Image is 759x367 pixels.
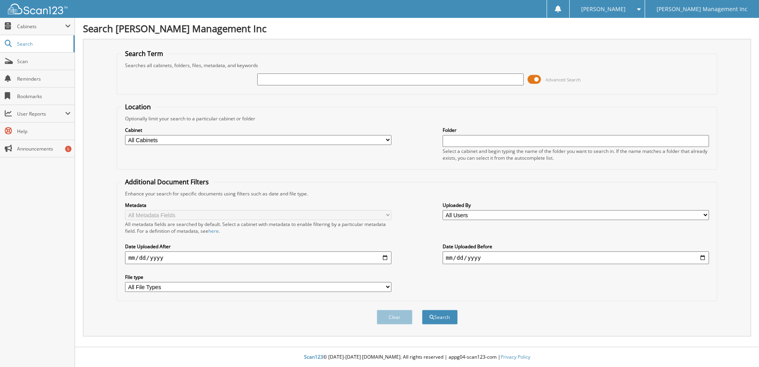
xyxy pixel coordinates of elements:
[121,115,713,122] div: Optionally limit your search to a particular cabinet or folder
[501,353,530,360] a: Privacy Policy
[443,202,709,209] label: Uploaded By
[121,49,167,58] legend: Search Term
[422,310,458,325] button: Search
[125,221,391,234] div: All metadata fields are searched by default. Select a cabinet with metadata to enable filtering b...
[121,62,713,69] div: Searches all cabinets, folders, files, metadata, and keywords
[121,190,713,197] div: Enhance your search for specific documents using filters such as date and file type.
[17,41,69,47] span: Search
[125,251,391,264] input: start
[17,93,71,100] span: Bookmarks
[125,274,391,280] label: File type
[545,77,581,83] span: Advanced Search
[65,146,71,152] div: 5
[17,110,65,117] span: User Reports
[125,243,391,250] label: Date Uploaded After
[75,348,759,367] div: © [DATE]-[DATE] [DOMAIN_NAME]. All rights reserved | appg04-scan123-com |
[443,251,709,264] input: end
[17,75,71,82] span: Reminders
[443,148,709,161] div: Select a cabinet and begin typing the name of the folder you want to search in. If the name match...
[581,7,626,12] span: [PERSON_NAME]
[657,7,747,12] span: [PERSON_NAME] Management Inc
[17,145,71,152] span: Announcements
[208,228,219,234] a: here
[377,310,412,325] button: Clear
[17,128,71,135] span: Help
[443,243,709,250] label: Date Uploaded Before
[121,178,213,186] legend: Additional Document Filters
[304,353,323,360] span: Scan123
[8,4,67,14] img: scan123-logo-white.svg
[719,329,759,367] iframe: Chat Widget
[17,58,71,65] span: Scan
[443,127,709,133] label: Folder
[121,102,155,111] legend: Location
[17,23,65,30] span: Cabinets
[125,202,391,209] label: Metadata
[83,22,751,35] h1: Search [PERSON_NAME] Management Inc
[125,127,391,133] label: Cabinet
